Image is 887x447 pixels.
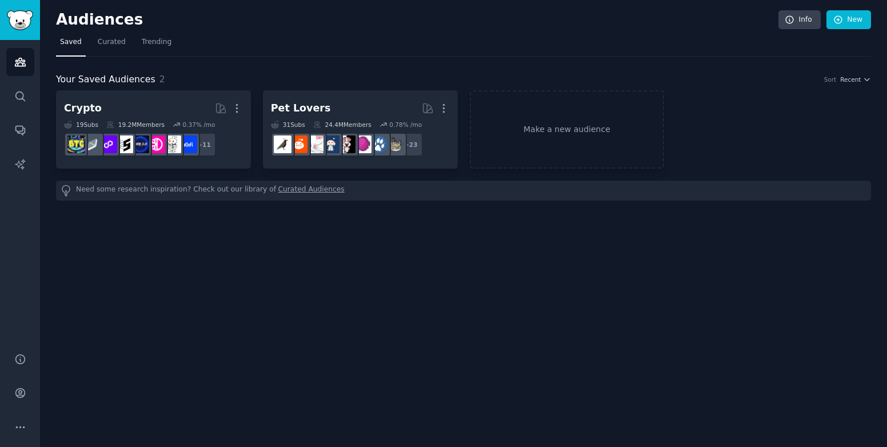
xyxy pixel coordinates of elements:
img: dogswithjobs [322,135,339,153]
div: 0.37 % /mo [182,121,215,129]
img: defiblockchain [147,135,165,153]
img: Aquariums [354,135,371,153]
img: Crypto_General [67,135,85,153]
div: Pet Lovers [271,101,331,115]
img: cats [386,135,403,153]
img: BeardedDragons [290,135,307,153]
div: 19 Sub s [64,121,98,129]
span: Trending [142,37,171,47]
div: 24.4M Members [313,121,371,129]
span: Your Saved Audiences [56,73,155,87]
a: Curated [94,33,130,57]
a: Trending [138,33,175,57]
div: 0.78 % /mo [389,121,422,129]
img: CryptoNews [163,135,181,153]
img: ethfinance [83,135,101,153]
a: Crypto19Subs19.2MMembers0.37% /mo+11defi_CryptoNewsdefiblockchainweb3ethstaker0xPolygonethfinance... [56,90,251,169]
img: GummySearch logo [7,10,33,30]
h2: Audiences [56,11,778,29]
div: Need some research inspiration? Check out our library of [56,181,871,201]
a: New [826,10,871,30]
div: 31 Sub s [271,121,305,129]
div: Crypto [64,101,102,115]
a: Saved [56,33,86,57]
span: Saved [60,37,82,47]
img: 0xPolygon [99,135,117,153]
div: 19.2M Members [106,121,165,129]
div: + 11 [192,133,216,157]
img: ethstaker [115,135,133,153]
button: Recent [840,75,871,83]
span: 2 [159,74,165,85]
img: birding [274,135,291,153]
span: Curated [98,37,126,47]
a: Make a new audience [470,90,665,169]
img: web3 [131,135,149,153]
div: + 23 [399,133,423,157]
img: parrots [338,135,355,153]
a: Curated Audiences [278,185,345,197]
img: defi_ [179,135,197,153]
a: Info [778,10,821,30]
img: dogs [370,135,387,153]
a: Pet Lovers31Subs24.4MMembers0.78% /mo+23catsdogsAquariumsparrotsdogswithjobsRATSBeardedDragonsbir... [263,90,458,169]
span: Recent [840,75,861,83]
img: RATS [306,135,323,153]
div: Sort [824,75,837,83]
